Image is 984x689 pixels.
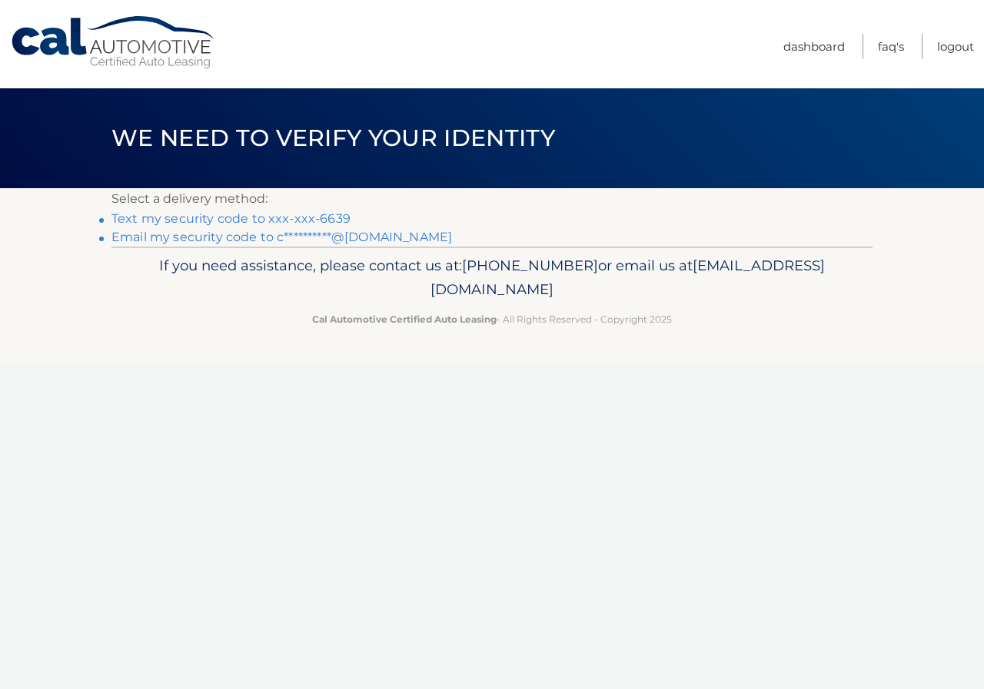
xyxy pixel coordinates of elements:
span: [PHONE_NUMBER] [462,257,598,274]
a: Cal Automotive [10,15,218,70]
a: FAQ's [878,34,904,59]
a: Email my security code to c**********@[DOMAIN_NAME] [111,230,452,244]
p: Select a delivery method: [111,188,873,210]
span: We need to verify your identity [111,124,555,152]
a: Dashboard [783,34,845,59]
strong: Cal Automotive Certified Auto Leasing [312,313,497,325]
p: If you need assistance, please contact us at: or email us at [121,253,863,303]
a: Logout [937,34,974,59]
a: Text my security code to xxx-xxx-6639 [111,211,351,226]
p: - All Rights Reserved - Copyright 2025 [121,311,863,327]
